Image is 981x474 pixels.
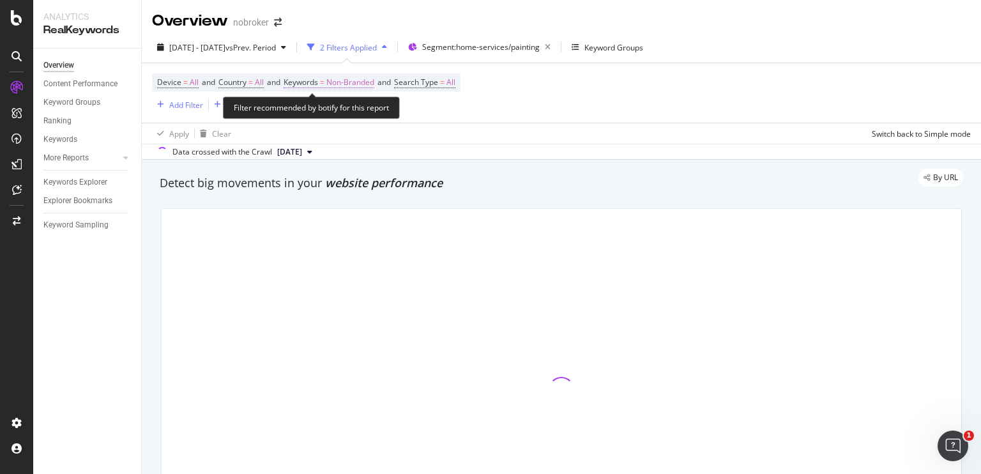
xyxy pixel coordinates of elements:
button: 2 Filters Applied [302,37,392,57]
iframe: Intercom live chat [938,431,968,461]
div: Overview [152,10,228,32]
div: Overview [43,59,74,72]
span: and [202,77,215,88]
div: Keyword Groups [584,42,643,53]
button: Keyword Groups [567,37,648,57]
div: Analytics [43,10,131,23]
div: Ranking [43,114,72,128]
span: = [248,77,253,88]
span: Device [157,77,181,88]
button: Apply [152,123,189,144]
div: Keyword Groups [43,96,100,109]
div: legacy label [918,169,963,187]
span: [DATE] - [DATE] [169,42,225,53]
button: Switch back to Simple mode [867,123,971,144]
span: Keywords [284,77,318,88]
button: Clear [195,123,231,144]
div: arrow-right-arrow-left [274,18,282,27]
a: Ranking [43,114,132,128]
button: Add Filter [152,97,203,112]
span: and [267,77,280,88]
a: Overview [43,59,132,72]
div: nobroker [233,16,269,29]
div: Keywords [43,133,77,146]
span: Segment: home-services/painting [422,42,540,52]
a: More Reports [43,151,119,165]
div: Add Filter [169,100,203,111]
div: RealKeywords [43,23,131,38]
div: Keywords Explorer [43,176,107,189]
button: [DATE] - [DATE]vsPrev. Period [152,37,291,57]
a: Explorer Bookmarks [43,194,132,208]
button: Segment:home-services/painting [403,37,556,57]
span: 1 [964,431,974,441]
span: = [440,77,445,88]
div: More Reports [43,151,89,165]
div: Keyword Sampling [43,218,109,232]
span: and [377,77,391,88]
div: Clear [212,128,231,139]
span: Non-Branded [326,73,374,91]
span: All [255,73,264,91]
span: 2025 Aug. 4th [277,146,302,158]
div: Switch back to Simple mode [872,128,971,139]
div: Explorer Bookmarks [43,194,112,208]
a: Keywords [43,133,132,146]
button: Add Filter Group [209,97,284,112]
span: Search Type [394,77,438,88]
div: Data crossed with the Crawl [172,146,272,158]
span: By URL [933,174,958,181]
div: Apply [169,128,189,139]
a: Keyword Sampling [43,218,132,232]
div: Filter recommended by botify for this report [223,96,400,119]
a: Keywords Explorer [43,176,132,189]
a: Content Performance [43,77,132,91]
span: Country [218,77,247,88]
span: All [190,73,199,91]
span: = [183,77,188,88]
div: 2 Filters Applied [320,42,377,53]
span: All [446,73,455,91]
a: Keyword Groups [43,96,132,109]
span: vs Prev. Period [225,42,276,53]
span: = [320,77,324,88]
div: Content Performance [43,77,118,91]
button: [DATE] [272,144,317,160]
